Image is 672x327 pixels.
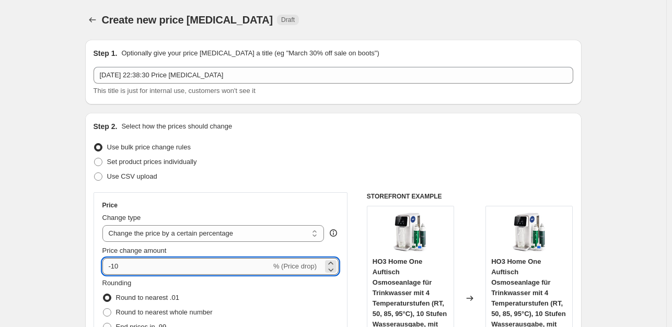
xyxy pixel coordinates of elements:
h3: Price [102,201,118,209]
span: Price change amount [102,247,167,254]
img: 71otgSNV5YL_80x.jpg [389,212,431,253]
span: Round to nearest whole number [116,308,213,316]
span: Use CSV upload [107,172,157,180]
span: Create new price [MEDICAL_DATA] [102,14,273,26]
span: Round to nearest .01 [116,294,179,301]
h6: STOREFRONT EXAMPLE [367,192,573,201]
div: help [328,228,339,238]
p: Select how the prices should change [121,121,232,132]
span: Change type [102,214,141,221]
p: Optionally give your price [MEDICAL_DATA] a title (eg "March 30% off sale on boots") [121,48,379,59]
img: 71otgSNV5YL_80x.jpg [508,212,550,253]
button: Price change jobs [85,13,100,27]
input: -15 [102,258,271,275]
span: Rounding [102,279,132,287]
h2: Step 1. [94,48,118,59]
span: Draft [281,16,295,24]
span: % (Price drop) [273,262,317,270]
span: This title is just for internal use, customers won't see it [94,87,256,95]
span: Set product prices individually [107,158,197,166]
span: Use bulk price change rules [107,143,191,151]
h2: Step 2. [94,121,118,132]
input: 30% off holiday sale [94,67,573,84]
